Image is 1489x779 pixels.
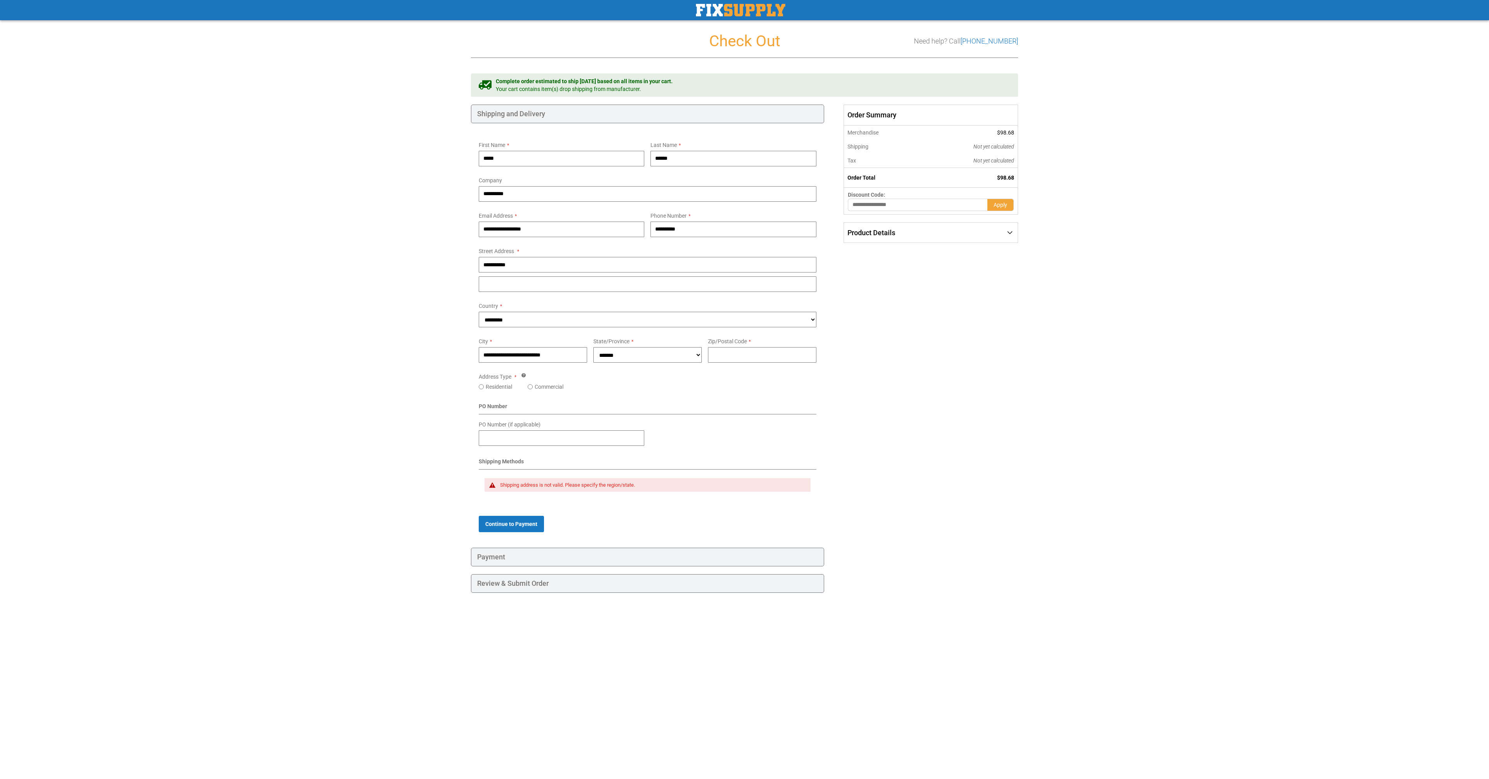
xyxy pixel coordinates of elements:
[987,199,1014,211] button: Apply
[471,105,824,123] div: Shipping and Delivery
[847,175,875,181] strong: Order Total
[479,142,505,148] span: First Name
[479,303,498,309] span: Country
[471,33,1018,50] h1: Check Out
[479,421,541,428] span: PO Number (if applicable)
[479,458,816,470] div: Shipping Methods
[650,213,687,219] span: Phone Number
[471,548,824,566] div: Payment
[479,402,816,414] div: PO Number
[997,175,1014,181] span: $98.68
[696,4,785,16] a: store logo
[496,85,673,93] span: Your cart contains item(s) drop shipping from manufacturer.
[914,37,1018,45] h3: Need help? Call
[535,383,563,391] label: Commercial
[844,105,1018,126] span: Order Summary
[479,516,544,532] button: Continue to Payment
[848,192,885,198] span: Discount Code:
[500,482,803,488] div: Shipping address is not valid. Please specify the region/state.
[961,37,1018,45] a: [PHONE_NUMBER]
[479,248,514,254] span: Street Address
[650,142,677,148] span: Last Name
[994,202,1007,208] span: Apply
[496,77,673,85] span: Complete order estimated to ship [DATE] based on all items in your cart.
[847,229,895,237] span: Product Details
[973,143,1014,150] span: Not yet calculated
[844,126,921,140] th: Merchandise
[973,157,1014,164] span: Not yet calculated
[997,129,1014,136] span: $98.68
[486,383,512,391] label: Residential
[593,338,629,344] span: State/Province
[844,154,921,168] th: Tax
[479,213,513,219] span: Email Address
[708,338,747,344] span: Zip/Postal Code
[696,4,785,16] img: Fix Industrial Supply
[479,338,488,344] span: City
[471,574,824,593] div: Review & Submit Order
[479,374,511,380] span: Address Type
[485,521,537,527] span: Continue to Payment
[847,143,868,150] span: Shipping
[479,177,502,183] span: Company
